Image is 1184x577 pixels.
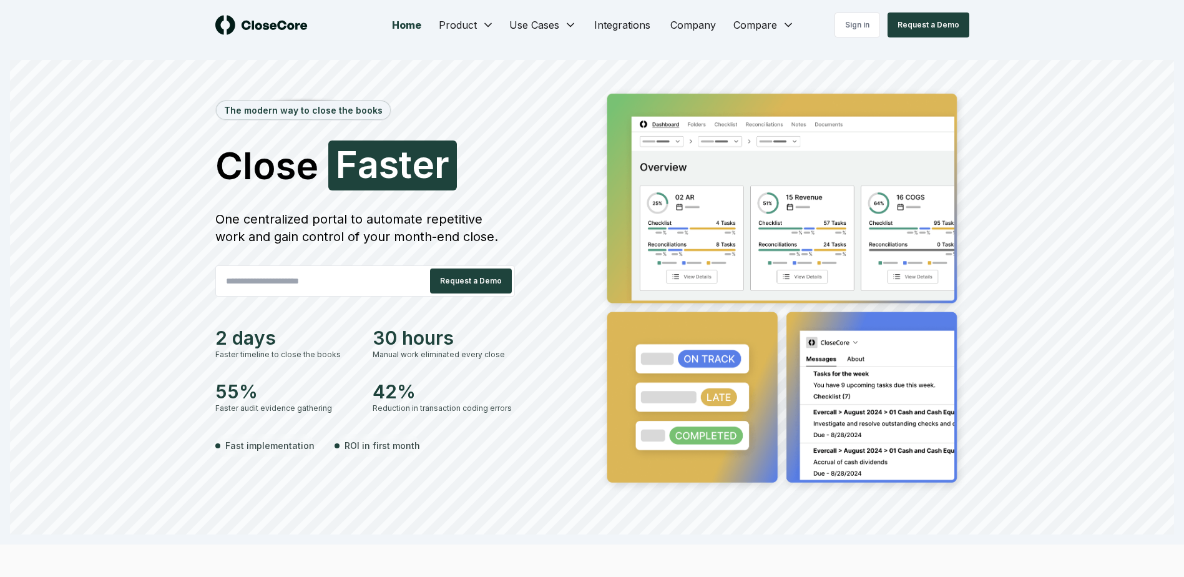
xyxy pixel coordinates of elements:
div: 42% [373,380,515,403]
span: Close [215,147,318,184]
a: Company [660,12,726,37]
span: a [358,145,379,183]
span: Product [439,17,477,32]
div: One centralized portal to automate repetitive work and gain control of your month-end close. [215,210,515,245]
img: Jumbotron [597,85,969,496]
div: The modern way to close the books [217,101,390,119]
span: Fast implementation [225,439,315,452]
a: Sign in [834,12,880,37]
div: Faster timeline to close the books [215,349,358,360]
span: Compare [733,17,777,32]
button: Use Cases [502,12,584,37]
span: F [336,145,358,183]
div: Manual work eliminated every close [373,349,515,360]
span: ROI in first month [345,439,420,452]
button: Compare [726,12,802,37]
div: 55% [215,380,358,403]
div: Faster audit evidence gathering [215,403,358,414]
span: e [412,145,434,183]
div: 30 hours [373,327,515,349]
button: Request a Demo [430,269,512,293]
span: Use Cases [509,17,559,32]
div: Reduction in transaction coding errors [373,403,515,414]
button: Request a Demo [888,12,969,37]
span: s [379,145,399,183]
span: t [399,145,412,183]
div: 2 days [215,327,358,349]
span: r [434,145,449,183]
a: Integrations [584,12,660,37]
button: Product [431,12,502,37]
img: logo [215,15,308,35]
a: Home [382,12,431,37]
